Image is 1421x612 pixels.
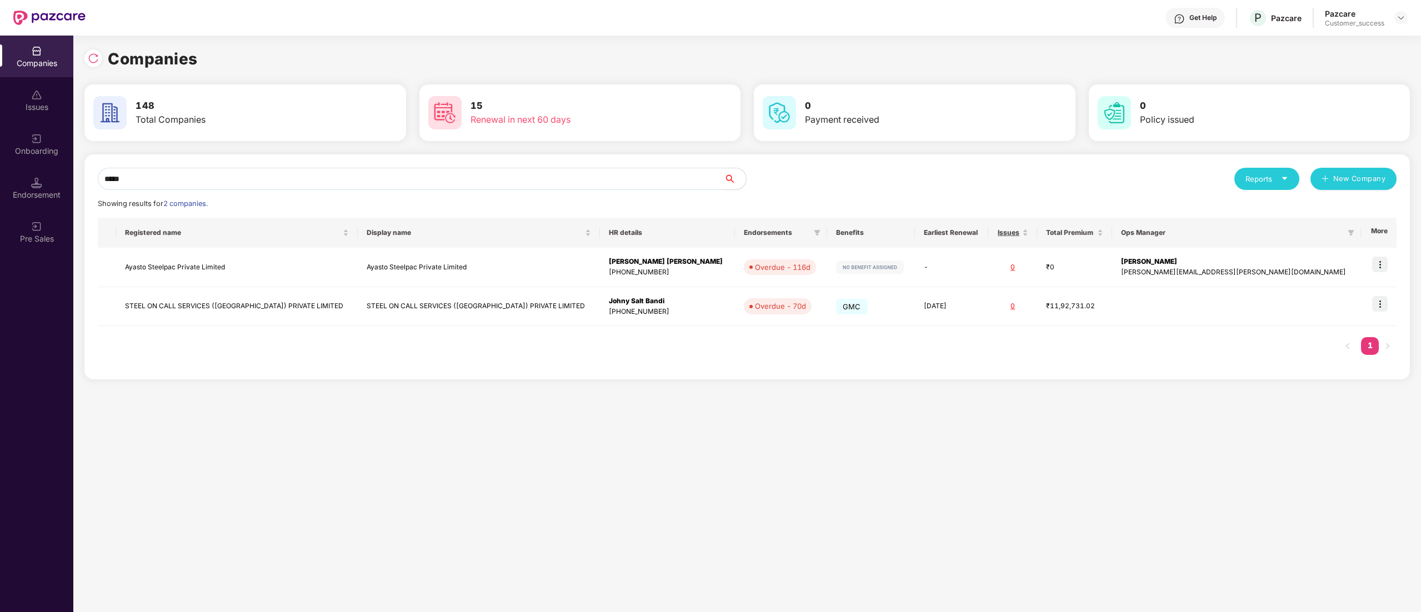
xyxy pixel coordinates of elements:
td: Ayasto Steelpac Private Limited [116,248,358,287]
td: Ayasto Steelpac Private Limited [358,248,600,287]
th: More [1361,218,1397,248]
div: [PERSON_NAME] [PERSON_NAME] [609,257,726,267]
div: Get Help [1189,13,1217,22]
div: [PERSON_NAME][EMAIL_ADDRESS][PERSON_NAME][DOMAIN_NAME] [1121,267,1352,278]
div: Policy issued [1140,113,1339,127]
img: svg+xml;base64,PHN2ZyBpZD0iRHJvcGRvd24tMzJ4MzIiIHhtbG5zPSJodHRwOi8vd3d3LnczLm9yZy8yMDAwL3N2ZyIgd2... [1397,13,1405,22]
div: Reports [1245,173,1288,184]
td: - [915,248,988,287]
h1: Companies [108,47,198,71]
span: GMC [836,299,868,314]
img: svg+xml;base64,PHN2ZyB4bWxucz0iaHR0cDovL3d3dy53My5vcmcvMjAwMC9zdmciIHdpZHRoPSI2MCIgaGVpZ2h0PSI2MC... [1098,96,1131,129]
span: plus [1322,175,1329,184]
img: svg+xml;base64,PHN2ZyB3aWR0aD0iMTQuNSIgaGVpZ2h0PSIxNC41IiB2aWV3Qm94PSIwIDAgMTYgMTYiIGZpbGw9Im5vbm... [31,177,42,188]
th: Issues [988,218,1037,248]
span: right [1384,343,1391,349]
div: [PHONE_NUMBER] [609,267,726,278]
span: Registered name [125,228,341,237]
h3: 15 [471,99,670,113]
div: Total Companies [136,113,335,127]
span: Total Premium [1046,228,1095,237]
h3: 0 [805,99,1004,113]
th: HR details [600,218,735,248]
span: caret-down [1281,175,1288,182]
li: Previous Page [1339,337,1357,355]
div: Pazcare [1271,13,1302,23]
a: 1 [1361,337,1379,354]
img: svg+xml;base64,PHN2ZyB4bWxucz0iaHR0cDovL3d3dy53My5vcmcvMjAwMC9zdmciIHdpZHRoPSI2MCIgaGVpZ2h0PSI2MC... [93,96,127,129]
span: filter [1345,226,1357,239]
img: New Pazcare Logo [13,11,86,25]
div: ₹11,92,731.02 [1046,301,1103,312]
span: left [1344,343,1351,349]
div: 0 [997,301,1028,312]
div: [PHONE_NUMBER] [609,307,726,317]
li: Next Page [1379,337,1397,355]
div: Customer_success [1325,19,1384,28]
img: svg+xml;base64,PHN2ZyB4bWxucz0iaHR0cDovL3d3dy53My5vcmcvMjAwMC9zdmciIHdpZHRoPSI2MCIgaGVpZ2h0PSI2MC... [428,96,462,129]
span: search [723,174,746,183]
div: ₹0 [1046,262,1103,273]
img: svg+xml;base64,PHN2ZyB3aWR0aD0iMjAiIGhlaWdodD0iMjAiIHZpZXdCb3g9IjAgMCAyMCAyMCIgZmlsbD0ibm9uZSIgeG... [31,133,42,144]
button: search [723,168,747,190]
span: 2 companies. [163,199,208,208]
span: Endorsements [744,228,809,237]
th: Registered name [116,218,358,248]
button: right [1379,337,1397,355]
span: filter [812,226,823,239]
div: [PERSON_NAME] [1121,257,1352,267]
li: 1 [1361,337,1379,355]
div: Overdue - 116d [755,262,810,273]
button: left [1339,337,1357,355]
th: Total Premium [1037,218,1112,248]
h3: 0 [1140,99,1339,113]
td: STEEL ON CALL SERVICES ([GEOGRAPHIC_DATA]) PRIVATE LIMITED [116,287,358,327]
span: New Company [1333,173,1386,184]
img: icon [1372,296,1388,312]
span: Display name [367,228,583,237]
div: Overdue - 70d [755,300,806,312]
div: Payment received [805,113,1004,127]
span: Issues [997,228,1020,237]
img: svg+xml;base64,PHN2ZyBpZD0iUmVsb2FkLTMyeDMyIiB4bWxucz0iaHR0cDovL3d3dy53My5vcmcvMjAwMC9zdmciIHdpZH... [88,53,99,64]
h3: 148 [136,99,335,113]
img: svg+xml;base64,PHN2ZyB3aWR0aD0iMjAiIGhlaWdodD0iMjAiIHZpZXdCb3g9IjAgMCAyMCAyMCIgZmlsbD0ibm9uZSIgeG... [31,221,42,232]
img: svg+xml;base64,PHN2ZyBpZD0iSGVscC0zMngzMiIgeG1sbnM9Imh0dHA6Ly93d3cudzMub3JnLzIwMDAvc3ZnIiB3aWR0aD... [1174,13,1185,24]
span: filter [1348,229,1354,236]
div: Renewal in next 60 days [471,113,670,127]
th: Display name [358,218,600,248]
span: filter [814,229,820,236]
div: Johny Salt Bandi [609,296,726,307]
div: Pazcare [1325,8,1384,19]
th: Benefits [827,218,915,248]
span: P [1254,11,1262,24]
span: Showing results for [98,199,208,208]
img: svg+xml;base64,PHN2ZyBpZD0iSXNzdWVzX2Rpc2FibGVkIiB4bWxucz0iaHR0cDovL3d3dy53My5vcmcvMjAwMC9zdmciIH... [31,89,42,101]
th: Earliest Renewal [915,218,988,248]
img: icon [1372,257,1388,272]
img: svg+xml;base64,PHN2ZyBpZD0iQ29tcGFuaWVzIiB4bWxucz0iaHR0cDovL3d3dy53My5vcmcvMjAwMC9zdmciIHdpZHRoPS... [31,46,42,57]
img: svg+xml;base64,PHN2ZyB4bWxucz0iaHR0cDovL3d3dy53My5vcmcvMjAwMC9zdmciIHdpZHRoPSIxMjIiIGhlaWdodD0iMj... [836,260,904,274]
td: [DATE] [915,287,988,327]
td: STEEL ON CALL SERVICES ([GEOGRAPHIC_DATA]) PRIVATE LIMITED [358,287,600,327]
button: plusNew Company [1310,168,1397,190]
img: svg+xml;base64,PHN2ZyB4bWxucz0iaHR0cDovL3d3dy53My5vcmcvMjAwMC9zdmciIHdpZHRoPSI2MCIgaGVpZ2h0PSI2MC... [763,96,796,129]
span: Ops Manager [1121,228,1343,237]
div: 0 [997,262,1028,273]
